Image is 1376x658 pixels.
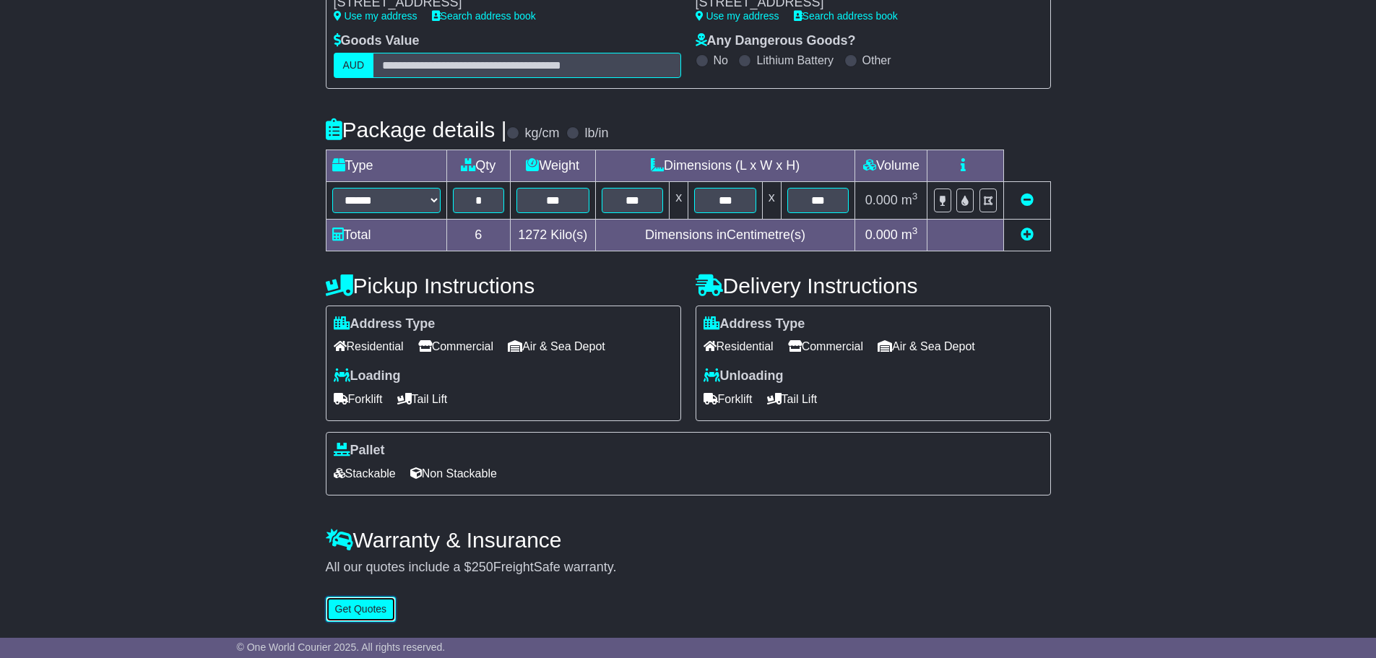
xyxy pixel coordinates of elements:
[508,335,605,358] span: Air & Sea Depot
[696,33,856,49] label: Any Dangerous Goods?
[334,335,404,358] span: Residential
[334,33,420,49] label: Goods Value
[334,368,401,384] label: Loading
[326,150,446,181] td: Type
[397,388,448,410] span: Tail Lift
[714,53,728,67] label: No
[446,219,510,251] td: 6
[510,150,595,181] td: Weight
[326,219,446,251] td: Total
[510,219,595,251] td: Kilo(s)
[696,274,1051,298] h4: Delivery Instructions
[696,10,779,22] a: Use my address
[901,228,918,242] span: m
[334,462,396,485] span: Stackable
[326,118,507,142] h4: Package details |
[326,528,1051,552] h4: Warranty & Insurance
[410,462,497,485] span: Non Stackable
[865,193,898,207] span: 0.000
[595,150,855,181] td: Dimensions (L x W x H)
[704,368,784,384] label: Unloading
[595,219,855,251] td: Dimensions in Centimetre(s)
[334,443,385,459] label: Pallet
[670,181,688,219] td: x
[326,274,681,298] h4: Pickup Instructions
[788,335,863,358] span: Commercial
[518,228,547,242] span: 1272
[901,193,918,207] span: m
[1021,228,1034,242] a: Add new item
[794,10,898,22] a: Search address book
[334,10,417,22] a: Use my address
[524,126,559,142] label: kg/cm
[762,181,781,219] td: x
[446,150,510,181] td: Qty
[326,597,397,622] button: Get Quotes
[912,225,918,236] sup: 3
[237,641,446,653] span: © One World Courier 2025. All rights reserved.
[418,335,493,358] span: Commercial
[865,228,898,242] span: 0.000
[756,53,834,67] label: Lithium Battery
[1021,193,1034,207] a: Remove this item
[584,126,608,142] label: lb/in
[704,388,753,410] span: Forklift
[878,335,975,358] span: Air & Sea Depot
[704,316,805,332] label: Address Type
[704,335,774,358] span: Residential
[767,388,818,410] span: Tail Lift
[862,53,891,67] label: Other
[472,560,493,574] span: 250
[432,10,536,22] a: Search address book
[334,53,374,78] label: AUD
[855,150,927,181] td: Volume
[912,191,918,202] sup: 3
[334,388,383,410] span: Forklift
[334,316,436,332] label: Address Type
[326,560,1051,576] div: All our quotes include a $ FreightSafe warranty.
